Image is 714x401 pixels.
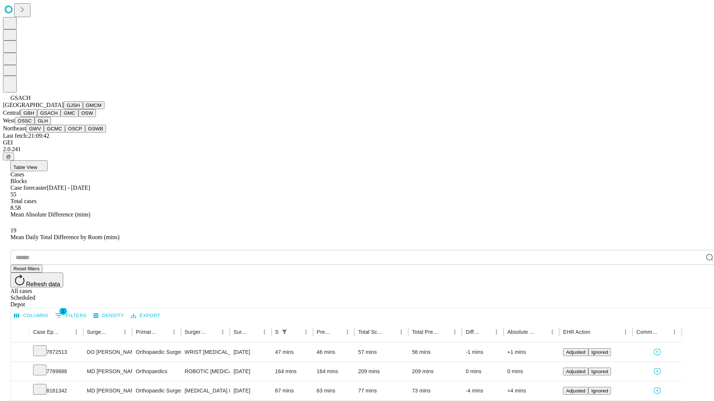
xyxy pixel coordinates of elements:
div: 164 mins [275,362,309,381]
button: GSACH [37,109,61,117]
div: Difference [466,329,480,335]
button: Menu [669,327,680,337]
div: +4 mins [507,381,556,400]
div: Surgery Date [234,329,248,335]
div: 209 mins [412,362,459,381]
button: Expand [15,365,26,378]
div: 209 mins [358,362,405,381]
button: Sort [61,327,71,337]
button: Reset filters [10,265,42,273]
div: Orthopaedic Surgery [136,343,177,362]
span: Ignored [591,349,608,355]
button: Ignored [588,348,611,356]
button: Sort [332,327,342,337]
div: Case Epic Id [33,329,60,335]
button: GMCM [83,101,104,109]
span: Adjusted [566,369,585,374]
button: Sort [439,327,450,337]
button: GBH [20,109,37,117]
button: Ignored [588,387,611,395]
button: Sort [481,327,491,337]
button: Expand [15,346,26,359]
div: 8181342 [33,381,80,400]
button: Sort [109,327,120,337]
button: Menu [71,327,81,337]
div: 7872513 [33,343,80,362]
span: 55 [10,191,16,198]
button: Sort [158,327,169,337]
button: OSSC [15,117,35,125]
div: 0 mins [466,362,500,381]
div: Surgery Name [185,329,206,335]
div: MD [PERSON_NAME] [87,381,128,400]
span: Ignored [591,369,608,374]
button: Menu [169,327,179,337]
div: 56 mins [412,343,459,362]
button: Sort [290,327,301,337]
span: Ignored [591,388,608,394]
div: [DATE] [234,381,268,400]
div: 0 mins [507,362,556,381]
span: Case forecaster [10,185,47,191]
button: GCMC [44,125,65,133]
span: @ [6,154,11,159]
div: [DATE] [234,343,268,362]
span: 1 [59,307,67,315]
div: EHR Action [563,329,590,335]
button: Adjusted [563,387,588,395]
div: 7789886 [33,362,80,381]
span: GSACH [10,95,30,101]
button: GJSH [64,101,83,109]
div: Primary Service [136,329,157,335]
span: Mean Absolute Difference (mins) [10,211,90,218]
div: 1 active filter [279,327,290,337]
div: -4 mins [466,381,500,400]
div: 46 mins [317,343,351,362]
div: GEI [3,139,711,146]
span: Total cases [10,198,36,204]
span: 19 [10,227,16,234]
div: Predicted In Room Duration [317,329,331,335]
button: Table View [10,160,48,171]
button: Menu [301,327,311,337]
button: Export [129,310,162,322]
button: Show filters [53,310,89,322]
button: GSWB [85,125,106,133]
div: 73 mins [412,381,459,400]
button: GLH [35,117,51,125]
div: Scheduled In Room Duration [275,329,279,335]
button: OSCP [65,125,85,133]
div: +1 mins [507,343,556,362]
button: Adjusted [563,348,588,356]
button: Menu [259,327,270,337]
button: Menu [396,327,406,337]
div: 63 mins [317,381,351,400]
button: Sort [659,327,669,337]
button: Menu [342,327,353,337]
div: Total Scheduled Duration [358,329,385,335]
div: 67 mins [275,381,309,400]
button: GWV [26,125,44,133]
div: 2.0.241 [3,146,711,153]
button: Show filters [279,327,290,337]
button: Refresh data [10,273,63,287]
button: Density [91,310,126,322]
div: MD [PERSON_NAME] [87,362,128,381]
span: Last fetch: 21:09:42 [3,133,49,139]
button: Menu [120,327,130,337]
span: Mean Daily Total Difference by Room (mins) [10,234,119,240]
div: Total Predicted Duration [412,329,439,335]
span: West [3,117,15,124]
button: Sort [386,327,396,337]
span: Central [3,110,20,116]
span: [DATE] - [DATE] [47,185,90,191]
button: Menu [491,327,502,337]
div: Comments [636,329,658,335]
button: Select columns [12,310,50,322]
div: Absolute Difference [507,329,536,335]
div: [MEDICAL_DATA] LEG,KNEE, ANKLE DEEP [185,381,226,400]
button: @ [3,153,14,160]
div: [DATE] [234,362,268,381]
div: -1 mins [466,343,500,362]
span: 8.58 [10,205,21,211]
